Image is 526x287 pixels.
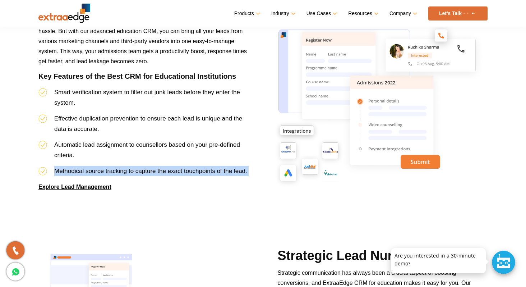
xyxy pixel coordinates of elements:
a: Use Cases [306,8,336,19]
span: Automatic lead assignment to counsellors based on your pre-defined criteria. [54,141,240,159]
a: Explore Lead Management [38,184,111,190]
h4: Key Features of the Best CRM for Educational Institutions [38,72,248,87]
span: Effective duplication prevention to ensure each lead is unique and the data is accurate. [54,115,242,132]
a: Products [234,8,259,19]
span: Methodical source tracking to capture the exact touchpoints of the lead. [54,168,247,174]
a: Industry [271,8,294,19]
div: Chat [492,251,515,274]
span: We get it, juggling leads from different sources into an Excel sheet can be a real hassle. But wi... [38,18,247,64]
a: Let’s Talk [428,6,488,20]
h2: Strategic Lead Nurturing [278,247,488,268]
span: Smart verification system to filter out junk leads before they enter the system. [54,89,240,106]
a: Company [389,8,416,19]
a: Resources [348,8,377,19]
